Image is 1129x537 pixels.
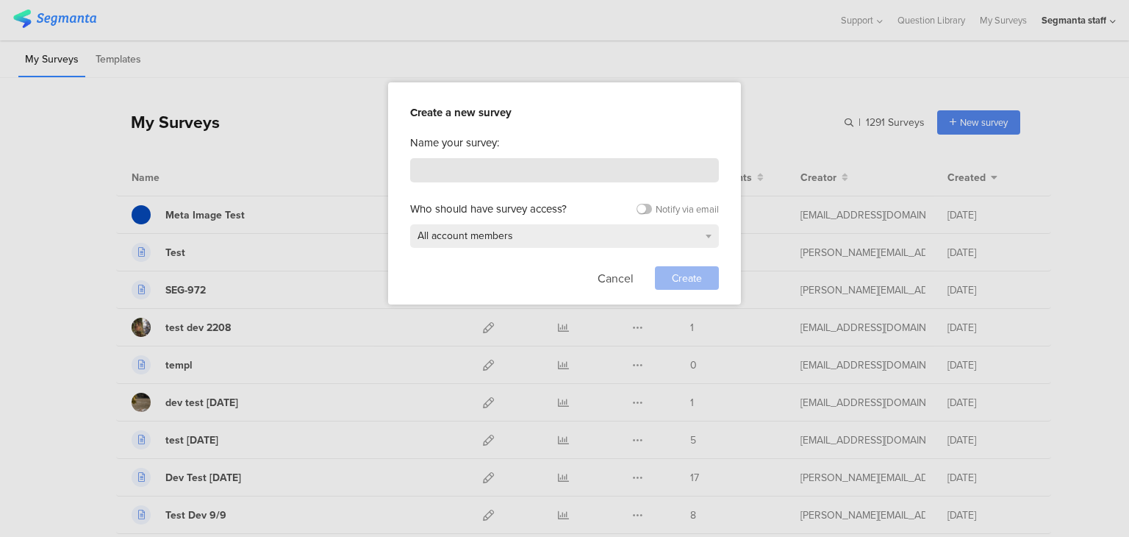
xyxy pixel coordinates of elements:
div: Name your survey: [410,135,719,151]
div: Who should have survey access? [410,201,567,217]
span: All account members [417,228,513,243]
div: Notify via email [656,202,719,216]
div: Create a new survey [410,104,719,121]
button: Cancel [598,266,634,290]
